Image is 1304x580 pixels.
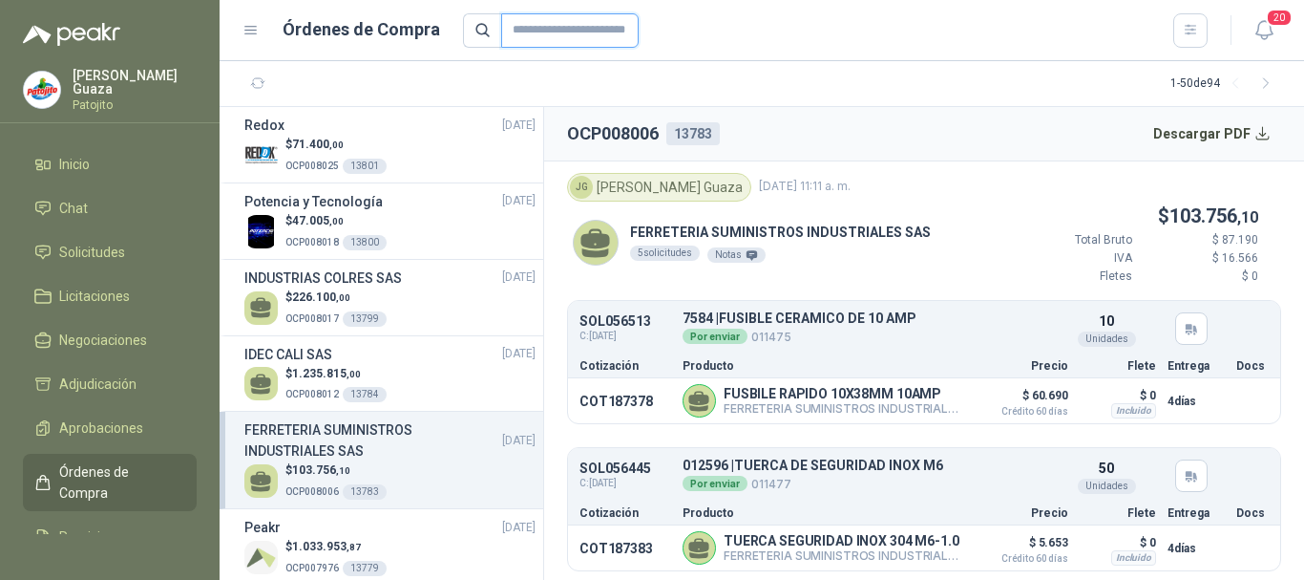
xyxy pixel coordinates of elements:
[244,268,536,328] a: INDUSTRIAS COLRES SAS[DATE] $226.100,00OCP00801713799
[292,290,350,304] span: 226.100
[683,476,747,491] div: Por enviar
[244,215,278,248] img: Company Logo
[1236,360,1269,372] p: Docs
[759,178,851,196] span: [DATE] 11:11 a. m.
[244,541,278,574] img: Company Logo
[1144,231,1258,249] p: $ 87.190
[59,330,147,351] span: Negociaciones
[23,366,197,402] a: Adjudicación
[343,311,387,327] div: 13799
[23,190,197,226] a: Chat
[630,246,700,261] div: 5 solicitudes
[1080,384,1156,407] p: $ 0
[707,247,766,263] div: Notas
[683,329,747,344] div: Por enviar
[570,176,593,199] div: JG
[285,237,339,247] span: OCP008018
[23,278,197,314] a: Licitaciones
[244,517,281,538] h3: Peakr
[1018,249,1132,268] p: IVA
[59,526,130,548] span: Remisiones
[973,507,1068,519] p: Precio
[73,69,197,96] p: [PERSON_NAME] Guaza
[724,548,961,564] p: FERRETERIA SUMINISTROS INDUSTRIALES SAS
[285,486,339,497] span: OCP008006
[23,454,197,511] a: Órdenes de Compra
[1143,115,1282,153] button: Descargar PDF
[285,389,339,399] span: OCP008012
[666,122,720,145] div: 13783
[244,268,402,289] h3: INDUSTRIAS COLRES SAS
[1099,458,1114,479] p: 50
[285,313,339,324] span: OCP008017
[502,519,536,537] span: [DATE]
[1080,531,1156,554] p: $ 0
[336,292,350,303] span: ,00
[244,139,278,172] img: Company Logo
[244,419,536,501] a: FERRETERIA SUMINISTROS INDUSTRIALES SAS[DATE] $103.756,10OCP00800613783
[343,387,387,402] div: 13784
[1237,208,1258,226] span: ,10
[285,462,387,480] p: $
[579,476,651,491] span: C: [DATE]
[502,192,536,210] span: [DATE]
[1018,268,1132,286] p: Fletes
[1236,507,1269,519] p: Docs
[1080,507,1156,519] p: Flete
[336,465,350,476] span: ,10
[285,538,387,556] p: $
[973,407,1068,417] span: Crédito 60 días
[347,369,361,379] span: ,00
[502,432,536,450] span: [DATE]
[59,418,143,439] span: Aprobaciones
[343,484,387,500] div: 13783
[1080,360,1156,372] p: Flete
[329,140,344,150] span: ,00
[73,99,197,111] p: Patojito
[579,462,651,476] p: SOL056445
[244,115,536,175] a: Redox[DATE] Company Logo$71.400,00OCP00802513801
[347,542,361,552] span: ,87
[23,234,197,270] a: Solicitudes
[59,286,130,307] span: Licitaciones
[1170,69,1281,99] div: 1 - 50 de 94
[59,242,125,263] span: Solicitudes
[244,517,536,577] a: Peakr[DATE] Company Logo$1.033.953,87OCP00797613779
[292,367,361,380] span: 1.235.815
[23,410,197,446] a: Aprobaciones
[579,360,671,372] p: Cotización
[244,115,284,136] h3: Redox
[1111,403,1156,419] div: Incluido
[285,365,387,383] p: $
[329,216,344,226] span: ,00
[502,117,536,135] span: [DATE]
[683,327,916,347] p: 011475
[285,289,387,307] p: $
[244,419,502,462] h3: FERRETERIA SUMINISTROS INDUSTRIALES SAS
[23,146,197,183] a: Inicio
[973,360,1068,372] p: Precio
[724,401,961,417] p: FERRETERIA SUMINISTROS INDUSTRIALES SAS
[285,563,339,573] span: OCP007976
[285,136,387,154] p: $
[292,463,350,477] span: 103.756
[1078,479,1136,494] div: Unidades
[683,360,961,372] p: Producto
[683,507,961,519] p: Producto
[1167,360,1225,372] p: Entrega
[1018,231,1132,249] p: Total Bruto
[973,531,1068,564] p: $ 5.653
[343,159,387,174] div: 13801
[1167,537,1225,560] p: 4 días
[567,173,751,202] div: [PERSON_NAME] Guaza
[59,198,88,219] span: Chat
[1078,332,1136,347] div: Unidades
[244,191,536,251] a: Potencia y Tecnología[DATE] Company Logo$47.005,00OCP00801813800
[59,462,179,504] span: Órdenes de Compra
[1099,311,1114,332] p: 10
[23,519,197,555] a: Remisiones
[579,507,671,519] p: Cotización
[1144,249,1258,268] p: $ 16.566
[23,23,120,46] img: Logo peakr
[567,120,659,147] h2: OCP008006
